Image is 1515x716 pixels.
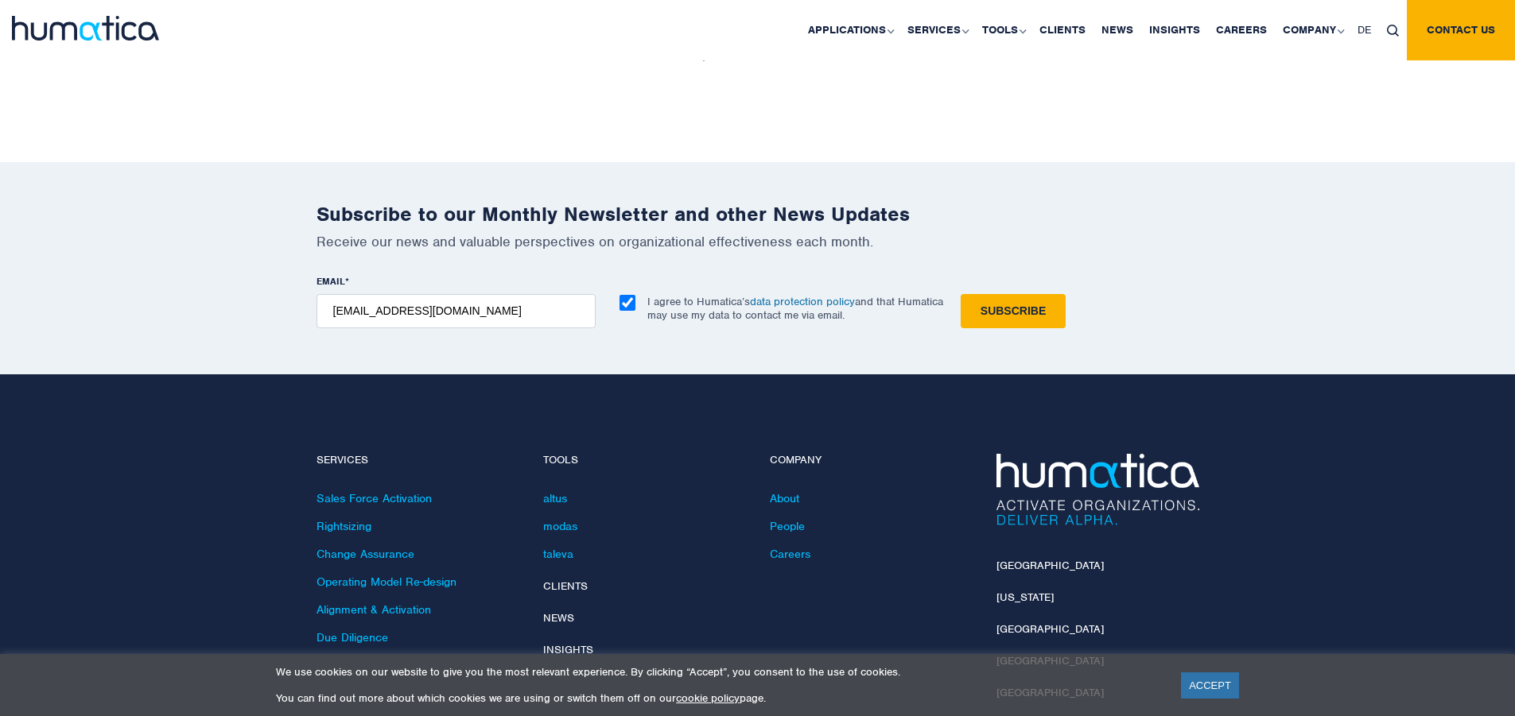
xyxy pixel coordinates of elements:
[996,622,1104,636] a: [GEOGRAPHIC_DATA]
[961,294,1066,328] input: Subscribe
[317,233,1199,250] p: Receive our news and valuable perspectives on organizational effectiveness each month.
[647,295,943,322] p: I agree to Humatica’s and that Humatica may use my data to contact me via email.
[1358,23,1371,37] span: DE
[543,611,574,625] a: News
[317,547,414,561] a: Change Assurance
[317,602,431,617] a: Alignment & Activation
[750,295,855,308] a: data protection policy
[317,454,519,467] h4: Services
[676,691,740,705] a: cookie policy
[996,559,1104,572] a: [GEOGRAPHIC_DATA]
[1181,672,1239,699] a: ACCEPT
[543,519,577,533] a: modas
[543,491,567,505] a: altus
[276,665,1161,679] p: We use cookies on our website to give you the most relevant experience. By clicking “Accept”, you...
[543,643,593,656] a: Insights
[620,295,635,311] input: I agree to Humatica’sdata protection policyand that Humatica may use my data to contact me via em...
[996,590,1054,604] a: [US_STATE]
[317,275,345,288] span: EMAIL
[543,454,746,467] h4: Tools
[317,491,432,505] a: Sales Force Activation
[317,294,596,328] input: name@company.com
[276,691,1161,705] p: You can find out more about which cookies we are using or switch them off on our page.
[770,519,805,533] a: People
[317,575,456,589] a: Operating Model Re-design
[543,547,573,561] a: taleva
[317,630,388,644] a: Due Diligence
[543,579,588,593] a: Clients
[770,547,810,561] a: Careers
[12,16,159,41] img: logo
[770,491,799,505] a: About
[317,519,371,533] a: Rightsizing
[1387,25,1399,37] img: search_icon
[770,454,973,467] h4: Company
[996,454,1199,525] img: Humatica
[317,202,1199,226] h2: Subscribe to our Monthly Newsletter and other News Updates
